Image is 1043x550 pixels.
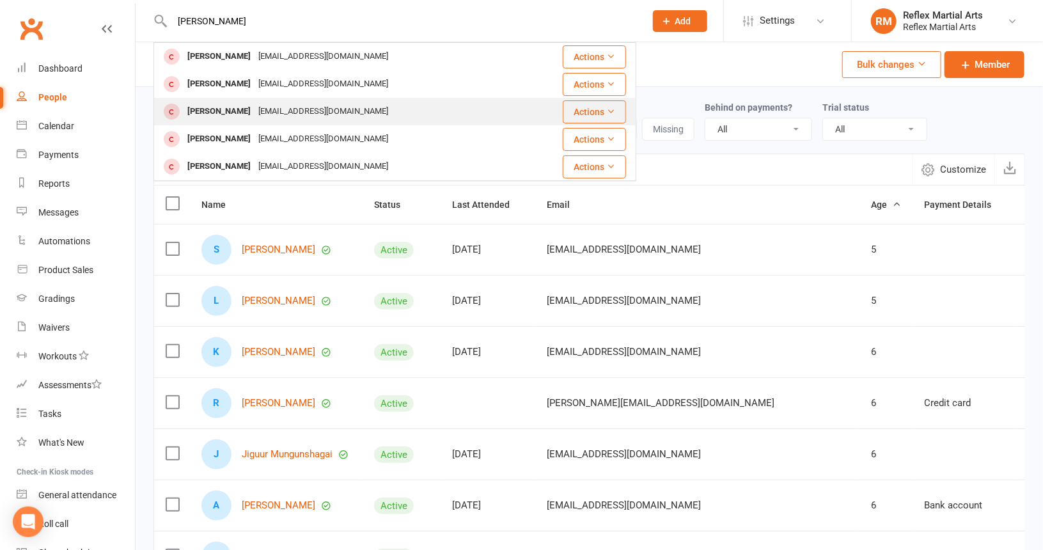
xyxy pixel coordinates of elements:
[38,519,68,529] div: Roll call
[374,200,414,210] span: Status
[17,83,135,112] a: People
[945,51,1024,78] a: Member
[452,500,524,511] div: [DATE]
[547,442,701,466] span: [EMAIL_ADDRESS][DOMAIN_NAME]
[871,244,901,255] div: 5
[871,398,901,409] div: 6
[913,154,994,185] button: Customize
[563,155,626,178] button: Actions
[547,200,584,210] span: Email
[184,47,255,66] div: [PERSON_NAME]
[38,351,77,361] div: Workouts
[38,294,75,304] div: Gradings
[201,200,240,210] span: Name
[17,256,135,285] a: Product Sales
[38,178,70,189] div: Reports
[15,13,47,45] a: Clubworx
[547,288,701,313] span: [EMAIL_ADDRESS][DOMAIN_NAME]
[924,200,1005,210] span: Payment Details
[255,157,392,176] div: [EMAIL_ADDRESS][DOMAIN_NAME]
[38,207,79,217] div: Messages
[168,12,636,30] input: Search...
[38,92,67,102] div: People
[871,8,897,34] div: RM
[842,51,941,78] button: Bulk changes
[563,128,626,151] button: Actions
[822,102,869,113] label: Trial status
[38,322,70,333] div: Waivers
[255,75,392,93] div: [EMAIL_ADDRESS][DOMAIN_NAME]
[760,6,795,35] span: Settings
[374,242,414,258] div: Active
[452,295,524,306] div: [DATE]
[201,286,231,316] div: Levi
[201,197,240,212] button: Name
[871,295,901,306] div: 5
[374,344,414,361] div: Active
[374,446,414,463] div: Active
[201,337,231,367] div: Kai
[201,491,231,521] div: Atahan
[242,244,315,255] a: [PERSON_NAME]
[924,500,1005,511] div: Bank account
[38,121,74,131] div: Calendar
[242,295,315,306] a: [PERSON_NAME]
[17,342,135,371] a: Workouts
[452,197,524,212] button: Last Attended
[17,227,135,256] a: Automations
[201,235,231,265] div: Sebastian
[563,100,626,123] button: Actions
[924,197,1005,212] button: Payment Details
[871,500,901,511] div: 6
[563,73,626,96] button: Actions
[17,400,135,428] a: Tasks
[255,102,392,121] div: [EMAIL_ADDRESS][DOMAIN_NAME]
[38,236,90,246] div: Automations
[17,371,135,400] a: Assessments
[17,510,135,538] a: Roll call
[547,197,584,212] button: Email
[38,490,116,500] div: General attendance
[17,428,135,457] a: What's New
[374,498,414,514] div: Active
[374,197,414,212] button: Status
[871,449,901,460] div: 6
[547,493,701,517] span: [EMAIL_ADDRESS][DOMAIN_NAME]
[242,398,315,409] a: [PERSON_NAME]
[17,285,135,313] a: Gradings
[452,347,524,357] div: [DATE]
[242,347,315,357] a: [PERSON_NAME]
[13,507,43,537] div: Open Intercom Messenger
[642,118,694,141] button: Missing
[38,409,61,419] div: Tasks
[38,437,84,448] div: What's New
[975,57,1010,72] span: Member
[242,500,315,511] a: [PERSON_NAME]
[374,293,414,310] div: Active
[184,75,255,93] div: [PERSON_NAME]
[38,380,102,390] div: Assessments
[17,198,135,227] a: Messages
[17,141,135,169] a: Payments
[452,449,524,460] div: [DATE]
[924,398,1005,409] div: Credit card
[255,130,392,148] div: [EMAIL_ADDRESS][DOMAIN_NAME]
[17,169,135,198] a: Reports
[871,197,901,212] button: Age
[38,265,93,275] div: Product Sales
[17,54,135,83] a: Dashboard
[242,449,333,460] a: Jiguur Mungunshagai
[184,157,255,176] div: [PERSON_NAME]
[17,313,135,342] a: Waivers
[452,200,524,210] span: Last Attended
[653,10,707,32] button: Add
[201,439,231,469] div: Jiguur
[184,130,255,148] div: [PERSON_NAME]
[452,244,524,255] div: [DATE]
[17,112,135,141] a: Calendar
[675,16,691,26] span: Add
[38,63,82,74] div: Dashboard
[201,388,231,418] div: Ryan
[871,200,901,210] span: Age
[255,47,392,66] div: [EMAIL_ADDRESS][DOMAIN_NAME]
